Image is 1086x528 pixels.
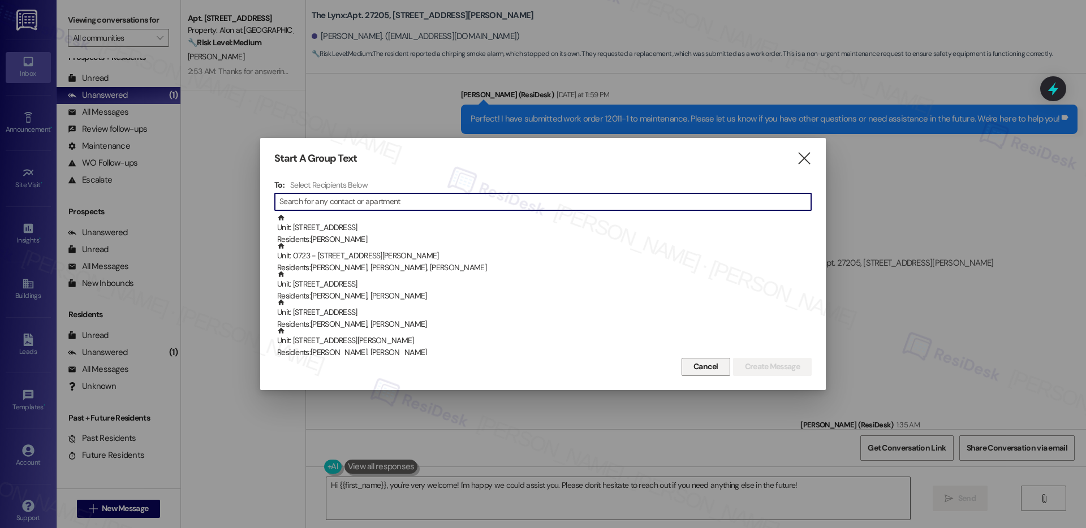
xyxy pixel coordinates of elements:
div: Residents: [PERSON_NAME], [PERSON_NAME] [277,347,812,358]
div: Unit: [STREET_ADDRESS] [277,270,812,302]
div: Unit: [STREET_ADDRESS][PERSON_NAME]Residents:[PERSON_NAME], [PERSON_NAME] [274,327,812,355]
div: Unit: [STREET_ADDRESS][PERSON_NAME] [277,327,812,359]
i:  [796,153,812,165]
h3: To: [274,180,285,190]
div: Unit: [STREET_ADDRESS] [277,298,812,331]
div: Unit: [STREET_ADDRESS]Residents:[PERSON_NAME], [PERSON_NAME] [274,298,812,327]
div: Unit: 0723 - [STREET_ADDRESS][PERSON_NAME]Residents:[PERSON_NAME], [PERSON_NAME], [PERSON_NAME] [274,242,812,270]
button: Create Message [733,358,812,376]
div: Unit: 0723 - [STREET_ADDRESS][PERSON_NAME] [277,242,812,274]
button: Cancel [682,358,730,376]
div: Unit: [STREET_ADDRESS] [277,214,812,246]
input: Search for any contact or apartment [279,194,811,210]
h3: Start A Group Text [274,152,357,165]
div: Unit: [STREET_ADDRESS]Residents:[PERSON_NAME], [PERSON_NAME] [274,270,812,298]
span: Cancel [693,361,718,373]
div: Residents: [PERSON_NAME] [277,233,812,245]
div: Residents: [PERSON_NAME], [PERSON_NAME], [PERSON_NAME] [277,262,812,274]
div: Residents: [PERSON_NAME], [PERSON_NAME] [277,290,812,302]
div: Unit: [STREET_ADDRESS]Residents:[PERSON_NAME] [274,214,812,242]
div: Residents: [PERSON_NAME], [PERSON_NAME] [277,318,812,330]
h4: Select Recipients Below [290,180,368,190]
span: Create Message [745,361,800,373]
